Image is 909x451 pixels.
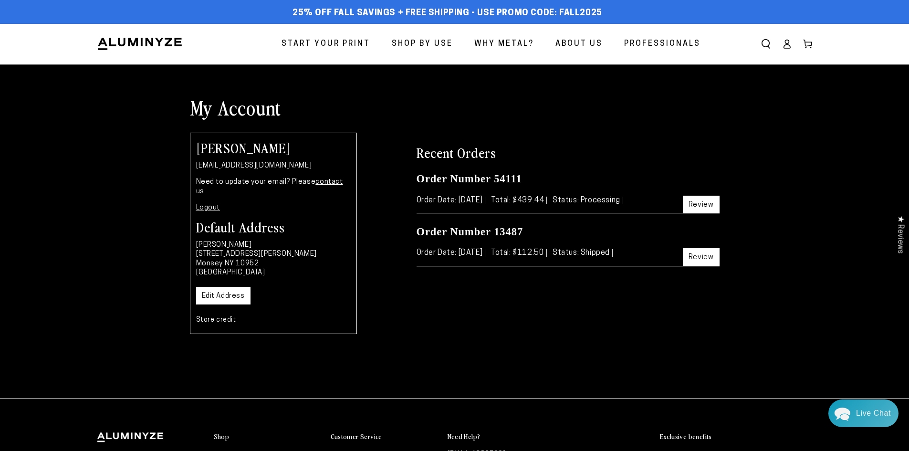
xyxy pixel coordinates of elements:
[214,432,321,441] summary: Shop
[417,249,486,257] span: Order Date: [DATE]
[274,31,377,57] a: Start Your Print
[755,33,776,54] summary: Search our site
[385,31,460,57] a: Shop By Use
[891,208,909,261] div: Click to open Judge.me floating reviews tab
[448,432,555,441] summary: Need Help?
[190,95,720,120] h1: My Account
[467,31,541,57] a: Why Metal?
[683,196,720,213] a: Review
[331,432,438,441] summary: Customer Service
[196,161,351,171] p: [EMAIL_ADDRESS][DOMAIN_NAME]
[392,37,453,51] span: Shop By Use
[828,399,899,427] div: Chat widget toggle
[491,249,547,257] span: Total: $112.50
[555,37,603,51] span: About Us
[491,197,547,204] span: Total: $439.44
[196,204,220,211] a: Logout
[97,37,183,51] img: Aluminyze
[553,197,623,204] span: Status: Processing
[417,226,523,238] a: Order Number 13487
[660,432,813,441] summary: Exclusive benefits
[282,37,370,51] span: Start Your Print
[417,173,522,185] a: Order Number 54111
[293,8,602,19] span: 25% off FALL Savings + Free Shipping - Use Promo Code: FALL2025
[196,141,351,154] h2: [PERSON_NAME]
[448,432,481,441] h2: Need Help?
[553,249,613,257] span: Status: Shipped
[196,316,236,324] a: Store credit
[474,37,534,51] span: Why Metal?
[683,248,720,266] a: Review
[196,178,351,196] p: Need to update your email? Please
[856,399,891,427] div: Contact Us Directly
[624,37,700,51] span: Professionals
[548,31,610,57] a: About Us
[417,197,486,204] span: Order Date: [DATE]
[196,178,343,195] a: contact us
[214,432,230,441] h2: Shop
[660,432,712,441] h2: Exclusive benefits
[196,220,351,233] h3: Default Address
[417,144,720,161] h2: Recent Orders
[196,241,351,278] p: [PERSON_NAME] [STREET_ADDRESS][PERSON_NAME] Monsey NY 10952 [GEOGRAPHIC_DATA]
[331,432,382,441] h2: Customer Service
[617,31,708,57] a: Professionals
[196,287,251,304] a: Edit Address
